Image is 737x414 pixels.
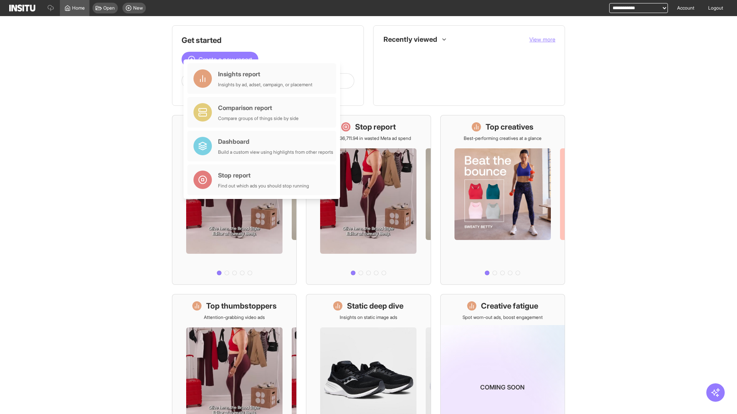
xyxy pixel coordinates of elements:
p: Best-performing creatives at a glance [464,135,542,141]
div: Find out which ads you should stop running [218,183,309,189]
div: Insights by ad, adset, campaign, or placement [218,82,312,88]
h1: Top creatives [486,122,534,132]
div: Stop report [218,171,309,180]
div: Compare groups of things side by side [218,115,299,122]
div: Build a custom view using highlights from other reports [218,149,333,155]
div: Comparison report [218,103,299,112]
button: Create a new report [182,52,258,67]
p: Save £36,711.94 in wasted Meta ad spend [326,135,411,141]
img: Logo [9,5,35,11]
span: Home [72,5,85,11]
div: Dashboard [218,137,333,146]
a: Top creativesBest-performing creatives at a glance [440,115,565,285]
span: Open [103,5,115,11]
a: Stop reportSave £36,711.94 in wasted Meta ad spend [306,115,431,285]
button: View more [529,36,555,43]
span: Create a new report [198,55,252,64]
p: Insights on static image ads [340,314,397,320]
h1: Stop report [355,122,396,132]
p: Attention-grabbing video ads [204,314,265,320]
a: What's live nowSee all active ads instantly [172,115,297,285]
h1: Get started [182,35,354,46]
div: Insights report [218,69,312,79]
h1: Static deep dive [347,301,403,311]
h1: Top thumbstoppers [206,301,277,311]
span: New [133,5,143,11]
